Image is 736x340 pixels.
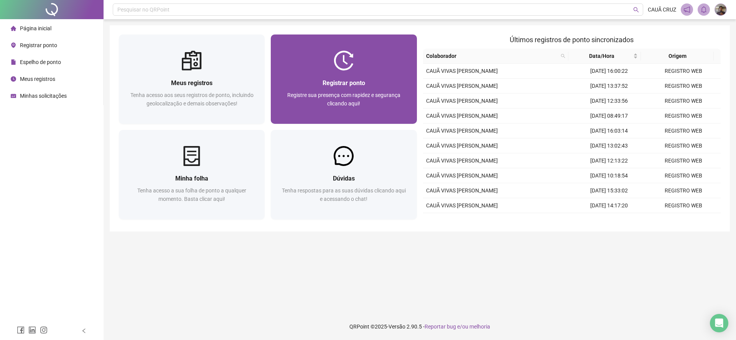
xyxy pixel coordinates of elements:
span: CAUÃ VIVAS [PERSON_NAME] [426,202,498,209]
span: Colaborador [426,52,558,60]
span: Registrar ponto [323,79,365,87]
td: [DATE] 13:02:43 [572,138,646,153]
td: REGISTRO WEB [646,213,721,228]
td: [DATE] 16:00:22 [572,64,646,79]
span: Versão [389,324,405,330]
td: [DATE] 12:13:22 [572,153,646,168]
td: REGISTRO WEB [646,183,721,198]
td: [DATE] 10:18:54 [572,168,646,183]
td: [DATE] 16:03:14 [572,123,646,138]
td: REGISTRO WEB [646,153,721,168]
td: REGISTRO WEB [646,198,721,213]
span: Meus registros [20,76,55,82]
span: instagram [40,326,48,334]
span: CAUÃ VIVAS [PERSON_NAME] [426,83,498,89]
footer: QRPoint © 2025 - 2.90.5 - [104,313,736,340]
span: CAUÃ VIVAS [PERSON_NAME] [426,143,498,149]
span: CAUÃ VIVAS [PERSON_NAME] [426,98,498,104]
td: REGISTRO WEB [646,108,721,123]
td: [DATE] 12:33:56 [572,94,646,108]
td: REGISTRO WEB [646,79,721,94]
span: Minhas solicitações [20,93,67,99]
a: DúvidasTenha respostas para as suas dúvidas clicando aqui e acessando o chat! [271,130,417,219]
span: bell [700,6,707,13]
span: file [11,59,16,65]
span: Data/Hora [571,52,632,60]
th: Origem [641,49,714,64]
span: CAUÃ VIVAS [PERSON_NAME] [426,172,498,179]
td: [DATE] 15:33:02 [572,183,646,198]
span: Tenha acesso aos seus registros de ponto, incluindo geolocalização e demais observações! [130,92,254,107]
span: Tenha respostas para as suas dúvidas clicando aqui e acessando o chat! [282,187,406,202]
span: notification [683,6,690,13]
span: Tenha acesso a sua folha de ponto a qualquer momento. Basta clicar aqui! [137,187,246,202]
th: Data/Hora [568,49,641,64]
span: CAUÃ VIVAS [PERSON_NAME] [426,68,498,74]
span: home [11,26,16,31]
span: CAUÃ VIVAS [PERSON_NAME] [426,187,498,194]
td: [DATE] 08:49:17 [572,108,646,123]
a: Registrar pontoRegistre sua presença com rapidez e segurança clicando aqui! [271,34,417,124]
span: search [559,50,567,62]
a: Minha folhaTenha acesso a sua folha de ponto a qualquer momento. Basta clicar aqui! [119,130,265,219]
span: facebook [17,326,25,334]
td: REGISTRO WEB [646,138,721,153]
span: clock-circle [11,76,16,82]
td: REGISTRO WEB [646,64,721,79]
a: Meus registrosTenha acesso aos seus registros de ponto, incluindo geolocalização e demais observa... [119,34,265,124]
span: Minha folha [175,175,208,182]
div: Open Intercom Messenger [710,314,728,332]
span: Dúvidas [333,175,355,182]
span: environment [11,43,16,48]
span: CAUÃ VIVAS [PERSON_NAME] [426,128,498,134]
td: REGISTRO WEB [646,123,721,138]
span: CAUÃ VIVAS [PERSON_NAME] [426,113,498,119]
span: CAUÃ CRUZ [648,5,676,14]
span: search [561,54,565,58]
td: [DATE] 13:17:23 [572,213,646,228]
span: linkedin [28,326,36,334]
span: schedule [11,93,16,99]
td: REGISTRO WEB [646,168,721,183]
span: Página inicial [20,25,51,31]
span: Reportar bug e/ou melhoria [425,324,490,330]
span: CAUÃ VIVAS [PERSON_NAME] [426,158,498,164]
span: left [81,328,87,333]
span: Últimos registros de ponto sincronizados [510,36,634,44]
span: Meus registros [171,79,212,87]
span: Espelho de ponto [20,59,61,65]
img: 79327 [715,4,726,15]
td: REGISTRO WEB [646,94,721,108]
span: Registrar ponto [20,42,57,48]
td: [DATE] 14:17:20 [572,198,646,213]
td: [DATE] 13:37:52 [572,79,646,94]
span: Registre sua presença com rapidez e segurança clicando aqui! [287,92,400,107]
span: search [633,7,639,13]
